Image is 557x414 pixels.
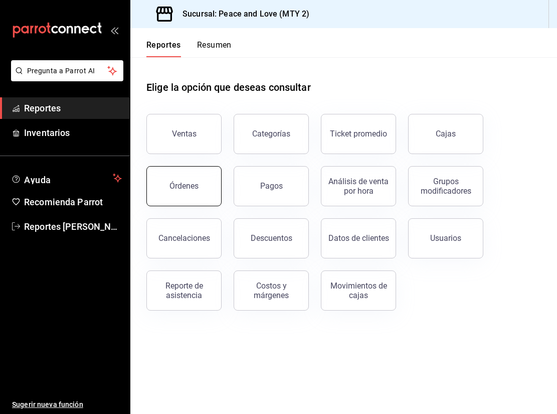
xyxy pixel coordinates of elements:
[234,218,309,258] button: Descuentos
[408,166,483,206] button: Grupos modificadores
[146,270,222,311] button: Reporte de asistencia
[327,281,390,300] div: Movimientos de cajas
[234,166,309,206] button: Pagos
[24,220,122,233] span: Reportes [PERSON_NAME]
[24,126,122,140] span: Inventarios
[158,233,210,243] div: Cancelaciones
[240,281,302,300] div: Costos y márgenes
[197,40,232,57] button: Resumen
[146,40,232,57] div: navigation tabs
[11,60,123,81] button: Pregunta a Parrot AI
[415,177,477,196] div: Grupos modificadores
[430,233,461,243] div: Usuarios
[321,270,396,311] button: Movimientos de cajas
[408,218,483,258] button: Usuarios
[27,66,108,76] span: Pregunta a Parrot AI
[169,181,199,191] div: Órdenes
[328,233,389,243] div: Datos de clientes
[436,129,456,139] div: Cajas
[146,218,222,258] button: Cancelaciones
[24,172,109,184] span: Ayuda
[252,129,290,139] div: Categorías
[146,114,222,154] button: Ventas
[260,181,283,191] div: Pagos
[321,218,396,258] button: Datos de clientes
[153,281,215,300] div: Reporte de asistencia
[7,73,123,83] a: Pregunta a Parrot AI
[408,114,483,154] button: Cajas
[24,101,122,115] span: Reportes
[321,114,396,154] button: Ticket promedio
[146,40,181,57] button: Reportes
[327,177,390,196] div: Análisis de venta por hora
[12,399,122,410] span: Sugerir nueva función
[172,129,197,139] div: Ventas
[146,80,311,95] h1: Elige la opción que deseas consultar
[321,166,396,206] button: Análisis de venta por hora
[251,233,292,243] div: Descuentos
[234,114,309,154] button: Categorías
[234,270,309,311] button: Costos y márgenes
[24,195,122,209] span: Recomienda Parrot
[110,26,118,34] button: open_drawer_menu
[174,8,309,20] h3: Sucursal: Peace and Love (MTY 2)
[146,166,222,206] button: Órdenes
[330,129,387,139] div: Ticket promedio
